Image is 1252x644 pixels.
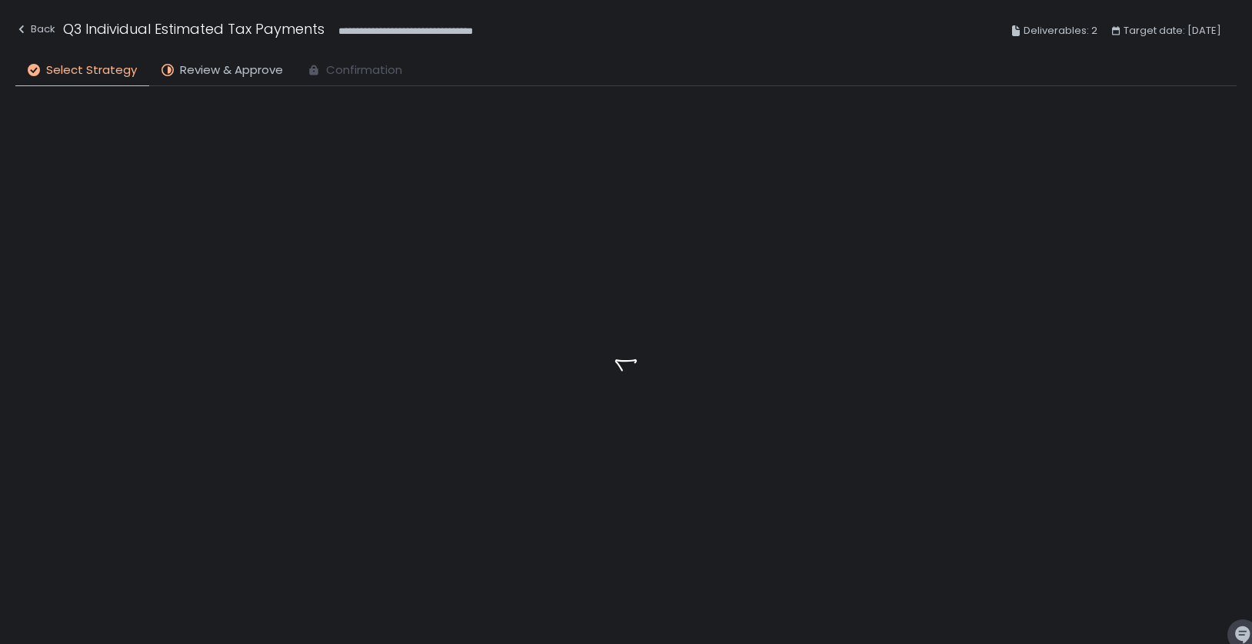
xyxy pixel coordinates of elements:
span: Review & Approve [180,62,283,79]
span: Deliverables: 2 [1024,22,1097,40]
div: Back [15,20,55,38]
span: Target date: [DATE] [1124,22,1221,40]
h1: Q3 Individual Estimated Tax Payments [63,18,325,39]
span: Confirmation [326,62,402,79]
span: Select Strategy [46,62,137,79]
button: Back [15,18,55,44]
